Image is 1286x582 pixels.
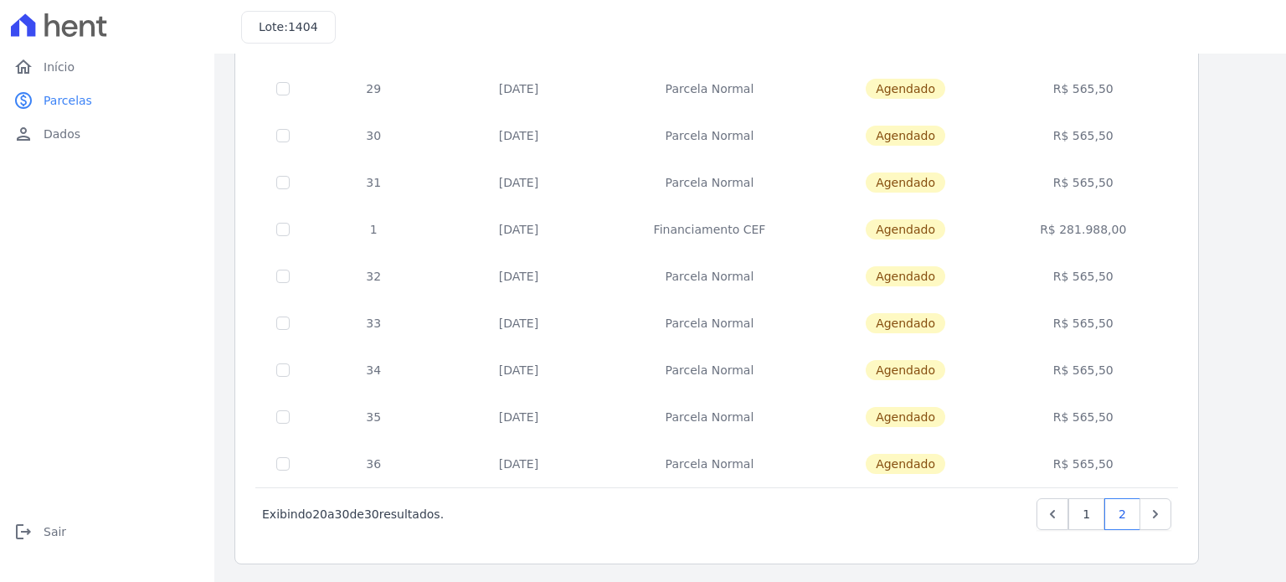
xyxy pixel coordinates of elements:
[438,440,600,487] td: [DATE]
[599,394,819,440] td: Parcela Normal
[44,59,75,75] span: Início
[866,173,945,193] span: Agendado
[310,65,438,112] td: 29
[992,347,1175,394] td: R$ 565,50
[312,507,327,521] span: 20
[438,394,600,440] td: [DATE]
[7,515,208,549] a: logoutSair
[44,126,80,142] span: Dados
[992,253,1175,300] td: R$ 565,50
[310,347,438,394] td: 34
[992,159,1175,206] td: R$ 565,50
[438,65,600,112] td: [DATE]
[438,253,600,300] td: [DATE]
[13,522,33,542] i: logout
[13,124,33,144] i: person
[992,300,1175,347] td: R$ 565,50
[44,523,66,540] span: Sair
[310,440,438,487] td: 36
[438,112,600,159] td: [DATE]
[288,20,318,33] span: 1404
[310,394,438,440] td: 35
[438,159,600,206] td: [DATE]
[7,117,208,151] a: personDados
[866,454,945,474] span: Agendado
[44,92,92,109] span: Parcelas
[1037,498,1068,530] a: Previous
[13,57,33,77] i: home
[1068,498,1104,530] a: 1
[438,300,600,347] td: [DATE]
[599,300,819,347] td: Parcela Normal
[599,159,819,206] td: Parcela Normal
[1104,498,1140,530] a: 2
[866,126,945,146] span: Agendado
[866,313,945,333] span: Agendado
[599,206,819,253] td: Financiamento CEF
[866,407,945,427] span: Agendado
[992,394,1175,440] td: R$ 565,50
[438,347,600,394] td: [DATE]
[992,440,1175,487] td: R$ 565,50
[599,347,819,394] td: Parcela Normal
[866,219,945,239] span: Agendado
[992,206,1175,253] td: R$ 281.988,00
[335,507,350,521] span: 30
[7,84,208,117] a: paidParcelas
[866,266,945,286] span: Agendado
[7,50,208,84] a: homeInício
[1139,498,1171,530] a: Next
[310,206,438,253] td: 1
[438,206,600,253] td: [DATE]
[599,253,819,300] td: Parcela Normal
[992,112,1175,159] td: R$ 565,50
[599,65,819,112] td: Parcela Normal
[13,90,33,111] i: paid
[866,360,945,380] span: Agendado
[992,65,1175,112] td: R$ 565,50
[599,440,819,487] td: Parcela Normal
[259,18,318,36] h3: Lote:
[310,253,438,300] td: 32
[599,112,819,159] td: Parcela Normal
[310,159,438,206] td: 31
[262,506,444,523] p: Exibindo a de resultados.
[310,112,438,159] td: 30
[310,300,438,347] td: 33
[866,79,945,99] span: Agendado
[364,507,379,521] span: 30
